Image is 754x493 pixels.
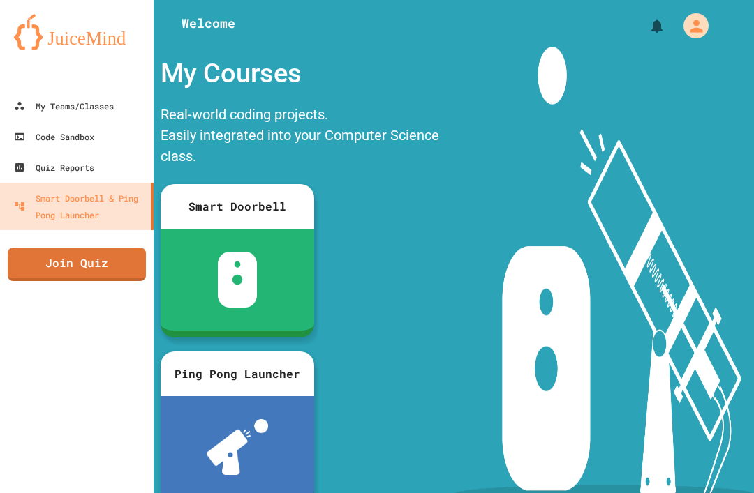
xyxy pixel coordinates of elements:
div: Quiz Reports [14,159,94,176]
div: Ping Pong Launcher [161,351,314,396]
img: logo-orange.svg [14,14,140,50]
div: Code Sandbox [14,128,94,145]
div: My Notifications [623,14,669,38]
div: Real-world coding projects. Easily integrated into your Computer Science class. [154,100,454,174]
a: Join Quiz [8,248,146,281]
iframe: chat widget [695,437,740,479]
iframe: chat widget [638,377,740,436]
div: My Courses [154,47,454,100]
img: ppl-with-ball.png [207,419,269,475]
div: My Teams/Classes [14,98,114,114]
div: Smart Doorbell & Ping Pong Launcher [14,190,145,223]
div: My Account [669,10,712,42]
img: sdb-white.svg [218,252,258,308]
div: Smart Doorbell [161,184,314,229]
